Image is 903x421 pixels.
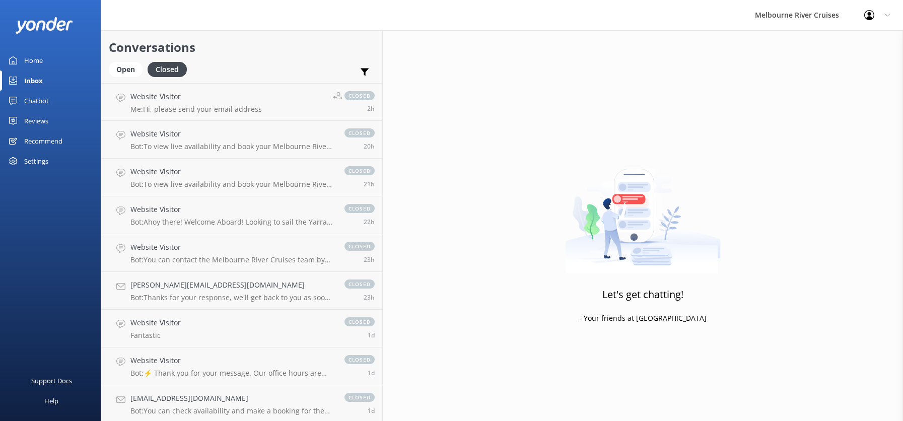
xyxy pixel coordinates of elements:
[130,369,334,378] p: Bot: ⚡ Thank you for your message. Our office hours are Mon - Fri 9.30am - 5pm. We'll get back to...
[364,142,375,151] span: Sep 09 2025 04:17pm (UTC +10:00) Australia/Sydney
[130,355,334,366] h4: Website Visitor
[130,279,334,291] h4: [PERSON_NAME][EMAIL_ADDRESS][DOMAIN_NAME]
[148,63,192,75] a: Closed
[101,310,382,347] a: Website VisitorFantasticclosed1d
[344,279,375,289] span: closed
[130,242,334,253] h4: Website Visitor
[148,62,187,77] div: Closed
[24,151,48,171] div: Settings
[344,355,375,364] span: closed
[130,91,262,102] h4: Website Visitor
[109,38,375,57] h2: Conversations
[344,128,375,137] span: closed
[130,293,334,302] p: Bot: Thanks for your response, we'll get back to you as soon as we can during opening hours.
[101,121,382,159] a: Website VisitorBot:To view live availability and book your Melbourne River Cruise experience, ple...
[109,62,143,77] div: Open
[101,347,382,385] a: Website VisitorBot:⚡ Thank you for your message. Our office hours are Mon - Fri 9.30am - 5pm. We'...
[130,218,334,227] p: Bot: Ahoy there! Welcome Aboard! Looking to sail the Yarra in style? Whether you're chasing sunse...
[364,218,375,226] span: Sep 09 2025 01:31pm (UTC +10:00) Australia/Sydney
[15,17,73,34] img: yonder-white-logo.png
[602,287,683,303] h3: Let's get chatting!
[368,406,375,415] span: Sep 09 2025 08:20am (UTC +10:00) Australia/Sydney
[344,204,375,213] span: closed
[344,393,375,402] span: closed
[130,142,334,151] p: Bot: To view live availability and book your Melbourne River Cruise experience, please visit [URL...
[130,166,334,177] h4: Website Visitor
[130,180,334,189] p: Bot: To view live availability and book your Melbourne River Cruise experience, please visit: [UR...
[24,131,62,151] div: Recommend
[109,63,148,75] a: Open
[130,128,334,139] h4: Website Visitor
[368,331,375,339] span: Sep 09 2025 11:30am (UTC +10:00) Australia/Sydney
[367,104,375,113] span: Sep 10 2025 10:00am (UTC +10:00) Australia/Sydney
[364,180,375,188] span: Sep 09 2025 02:44pm (UTC +10:00) Australia/Sydney
[101,234,382,272] a: Website VisitorBot:You can contact the Melbourne River Cruises team by emailing [EMAIL_ADDRESS][D...
[24,91,49,111] div: Chatbot
[130,393,334,404] h4: [EMAIL_ADDRESS][DOMAIN_NAME]
[130,105,262,114] p: Me: Hi, please send your email address
[130,331,181,340] p: Fantastic
[364,293,375,302] span: Sep 09 2025 12:37pm (UTC +10:00) Australia/Sydney
[368,369,375,377] span: Sep 09 2025 11:23am (UTC +10:00) Australia/Sydney
[44,391,58,411] div: Help
[344,166,375,175] span: closed
[344,317,375,326] span: closed
[24,71,43,91] div: Inbox
[130,204,334,215] h4: Website Visitor
[24,50,43,71] div: Home
[101,196,382,234] a: Website VisitorBot:Ahoy there! Welcome Aboard! Looking to sail the Yarra in style? Whether you're...
[101,272,382,310] a: [PERSON_NAME][EMAIL_ADDRESS][DOMAIN_NAME]Bot:Thanks for your response, we'll get back to you as s...
[101,159,382,196] a: Website VisitorBot:To view live availability and book your Melbourne River Cruise experience, ple...
[130,255,334,264] p: Bot: You can contact the Melbourne River Cruises team by emailing [EMAIL_ADDRESS][DOMAIN_NAME]. V...
[344,91,375,100] span: closed
[565,148,721,273] img: artwork of a man stealing a conversation from at giant smartphone
[31,371,72,391] div: Support Docs
[130,317,181,328] h4: Website Visitor
[130,406,334,415] p: Bot: You can check availability and make a booking for the Williamstown Ferry online at [URL][DOM...
[101,83,382,121] a: Website VisitorMe:Hi, please send your email addressclosed2h
[24,111,48,131] div: Reviews
[579,313,707,324] p: - Your friends at [GEOGRAPHIC_DATA]
[364,255,375,264] span: Sep 09 2025 12:57pm (UTC +10:00) Australia/Sydney
[344,242,375,251] span: closed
